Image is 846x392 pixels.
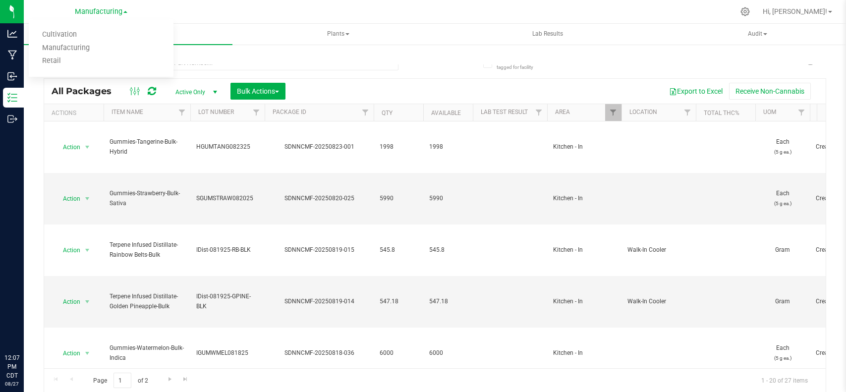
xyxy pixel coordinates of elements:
span: select [81,192,94,206]
span: 1 - 20 of 27 items [753,373,816,388]
a: Cultivation [29,28,173,42]
span: Gram [761,245,804,255]
a: Lot Number [198,109,234,115]
div: SDNNCMF-20250820-025 [263,194,375,203]
span: 547.18 [429,297,467,306]
span: select [81,346,94,360]
a: Filter [605,104,621,121]
a: Manufacturing [29,42,173,55]
a: Lab Results [444,24,652,45]
span: 1998 [429,142,467,152]
a: Filter [793,104,810,121]
a: Retail [29,55,173,68]
span: Kitchen - In [553,142,616,152]
span: Terpene Infused Distillate-Golden Pineapple-Bulk [110,292,184,311]
inline-svg: Manufacturing [7,50,17,60]
span: Action [54,295,81,309]
span: 5990 [429,194,467,203]
a: Inventory Counts [24,44,232,65]
inline-svg: Analytics [7,29,17,39]
a: Plants [233,24,442,45]
span: HGUMTANG082325 [196,142,259,152]
a: Filter [174,104,190,121]
p: (5 g ea.) [761,199,804,208]
iframe: Resource center [10,313,40,342]
div: SDNNCMF-20250823-001 [263,142,375,152]
a: Filter [248,104,265,121]
span: Bulk Actions [237,87,279,95]
span: Action [54,243,81,257]
span: Page of 2 [85,373,156,388]
span: Each [761,189,804,208]
inline-svg: Inventory [7,93,17,103]
span: Lab Results [519,30,576,38]
p: 08/27 [4,380,19,388]
button: Bulk Actions [230,83,285,100]
span: Action [54,192,81,206]
span: Walk-In Cooler [627,245,690,255]
p: (5 g ea.) [761,147,804,157]
a: Package ID [273,109,306,115]
a: Total THC% [704,110,739,116]
span: 547.18 [380,297,417,306]
a: Filter [531,104,547,121]
inline-svg: Inbound [7,71,17,81]
span: Kitchen - In [553,194,616,203]
button: Export to Excel [663,83,729,100]
span: Gummies-Watermelon-Bulk-Indica [110,343,184,362]
iframe: Resource center unread badge [29,311,41,323]
span: IDist-081925-GPINE-BLK [196,292,259,311]
span: Plants [234,24,442,44]
div: Manage settings [739,7,751,16]
span: Action [54,140,81,154]
span: 545.8 [380,245,417,255]
button: Receive Non-Cannabis [729,83,811,100]
a: Go to the next page [163,373,177,386]
a: Filter [357,104,374,121]
div: Actions [52,110,100,116]
span: Manufacturing [75,7,122,16]
span: Hi, [PERSON_NAME]! [763,7,827,15]
span: IGUMWMEL081825 [196,348,259,358]
a: UOM [763,109,776,115]
a: Location [629,109,657,115]
span: 545.8 [429,245,467,255]
a: Available [431,110,461,116]
span: Each [761,137,804,156]
span: Terpene Infused Distillate-Rainbow Belts-Bulk [110,240,184,259]
a: Filter [679,104,696,121]
span: select [81,243,94,257]
span: Gummies-Tangerine-Bulk-Hybrid [110,137,184,156]
a: Go to the last page [178,373,193,386]
a: Item Name [112,109,143,115]
p: 12:07 PM CDT [4,353,19,380]
span: 6000 [429,348,467,358]
span: Kitchen - In [553,245,616,255]
p: (5 g ea.) [761,353,804,363]
a: Area [555,109,570,115]
span: Gram [761,297,804,306]
input: 1 [113,373,131,388]
span: Kitchen - In [553,348,616,358]
span: Action [54,346,81,360]
span: All Packages [52,86,121,97]
span: Kitchen - In [553,297,616,306]
inline-svg: Outbound [7,114,17,124]
div: SDNNCMF-20250819-014 [263,297,375,306]
a: Lab Test Result [481,109,528,115]
span: SGUMSTRAW082025 [196,194,259,203]
span: Walk-In Cooler [627,297,690,306]
span: 6000 [380,348,417,358]
span: select [81,295,94,309]
span: IDist-081925-RB-BLK [196,245,259,255]
span: 1998 [380,142,417,152]
a: Inventory [24,24,232,45]
a: Qty [382,110,393,116]
span: 5990 [380,194,417,203]
span: Each [761,343,804,362]
span: Gummies-Strawberry-Bulk-Sativa [110,189,184,208]
span: select [81,140,94,154]
div: SDNNCMF-20250819-015 [263,245,375,255]
div: SDNNCMF-20250818-036 [263,348,375,358]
